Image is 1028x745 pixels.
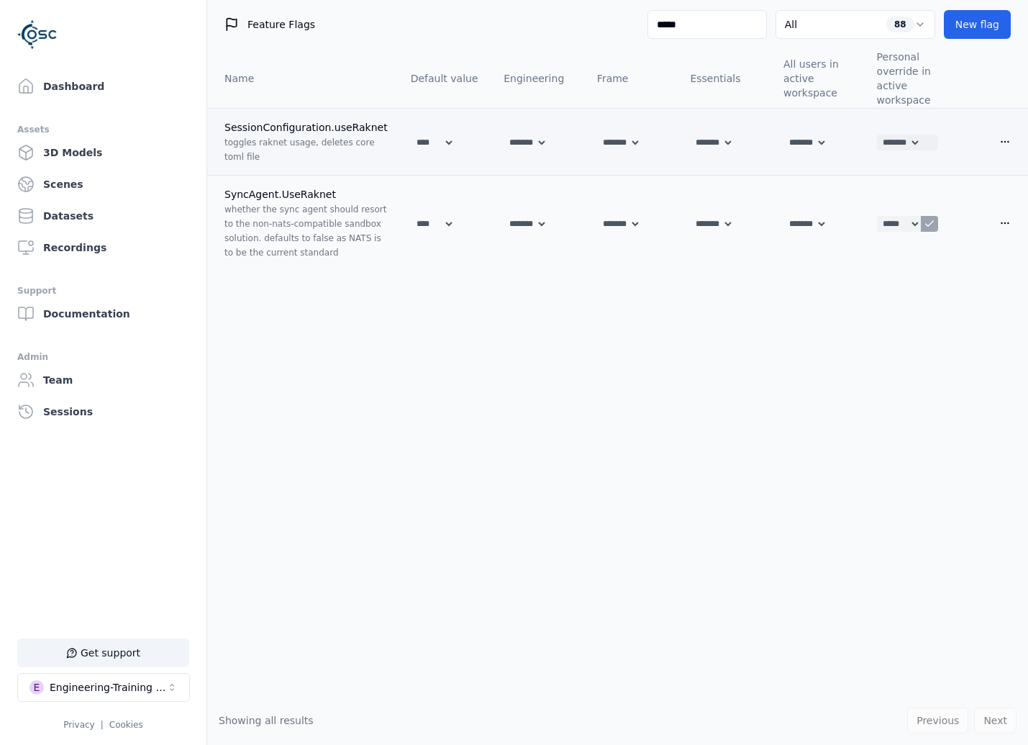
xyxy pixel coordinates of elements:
a: Cookies [109,720,143,730]
span: toggles raknet usage, deletes core toml file [224,137,375,162]
div: Engineering-Training (SSO Staging) [50,680,166,695]
a: Sessions [12,397,195,426]
a: Dashboard [12,72,195,101]
button: Select a workspace [17,673,190,702]
th: Frame [586,49,679,109]
a: Datasets [12,202,195,230]
button: New flag [944,10,1011,39]
button: Get support [17,638,189,667]
th: All users in active workspace [772,49,865,109]
span: | [101,720,104,730]
span: SessionConfiguration.useRaknet [224,122,388,133]
th: Name [207,49,399,109]
span: SyncAgent.UseRaknet [224,189,336,200]
a: Team [12,366,195,394]
th: Personal override in active workspace [865,49,959,109]
a: Recordings [12,233,195,262]
a: 3D Models [12,138,195,167]
th: Essentials [678,49,772,109]
a: Documentation [12,299,195,328]
div: Admin [17,348,189,366]
th: Engineering [492,49,586,109]
img: Logo [17,14,58,55]
span: Feature Flags [247,17,315,32]
span: whether the sync agent should resort to the non-nats-compatible sandbox solution. defaults to fal... [224,204,386,258]
div: E [29,680,44,695]
div: Support [17,282,189,299]
div: Assets [17,121,189,138]
a: Privacy [63,720,94,730]
span: Showing all results [219,715,314,726]
th: Default value [399,49,493,109]
a: Scenes [12,170,195,199]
